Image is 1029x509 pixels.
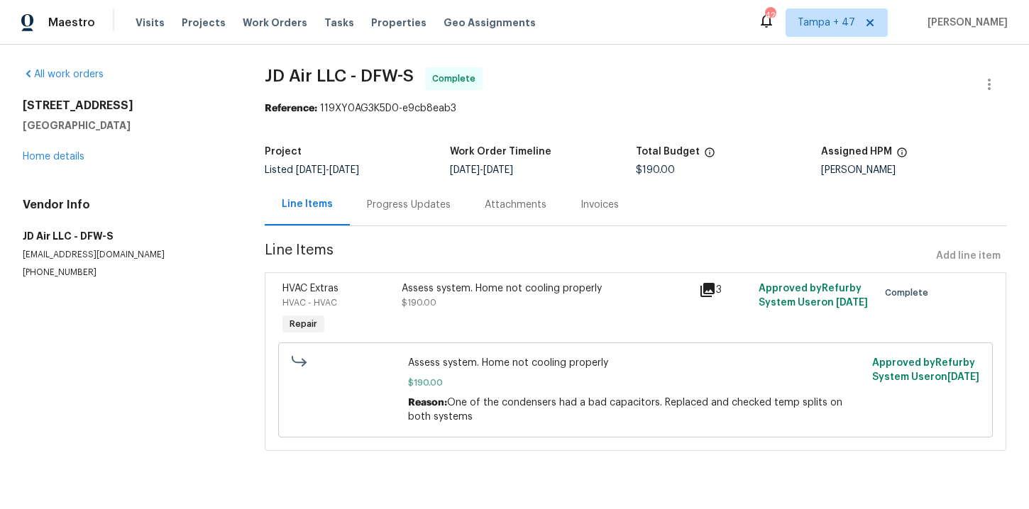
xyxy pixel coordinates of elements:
[182,16,226,30] span: Projects
[371,16,427,30] span: Properties
[136,16,165,30] span: Visits
[580,198,619,212] div: Invoices
[896,147,908,165] span: The hpm assigned to this work order.
[704,147,715,165] span: The total cost of line items that have been proposed by Opendoor. This sum includes line items th...
[23,229,231,243] h5: JD Air LLC - DFW-S
[798,16,855,30] span: Tampa + 47
[485,198,546,212] div: Attachments
[821,165,1006,175] div: [PERSON_NAME]
[23,267,231,279] p: [PHONE_NUMBER]
[821,147,892,157] h5: Assigned HPM
[872,358,979,382] span: Approved by Refurby System User on
[296,165,359,175] span: -
[265,147,302,157] h5: Project
[408,376,864,390] span: $190.00
[265,243,930,269] span: Line Items
[284,317,323,331] span: Repair
[329,165,359,175] span: [DATE]
[408,398,447,408] span: Reason:
[836,298,868,308] span: [DATE]
[296,165,326,175] span: [DATE]
[282,284,339,293] span: HVAC Extras
[282,197,333,211] div: Line Items
[947,372,979,382] span: [DATE]
[444,16,536,30] span: Geo Assignments
[402,281,691,296] div: Assess system. Home not cooling properly
[759,284,868,308] span: Approved by Refurby System User on
[699,281,750,298] div: 3
[450,165,480,175] span: [DATE]
[23,198,231,212] h4: Vendor Info
[408,398,842,422] span: One of the condensers had a bad capacitors. Replaced and checked temp splits on both systems
[450,147,551,157] h5: Work Order Timeline
[367,198,451,212] div: Progress Updates
[265,165,359,175] span: Listed
[23,99,231,113] h2: [STREET_ADDRESS]
[23,118,231,133] h5: [GEOGRAPHIC_DATA]
[23,249,231,261] p: [EMAIL_ADDRESS][DOMAIN_NAME]
[483,165,513,175] span: [DATE]
[265,101,1006,116] div: 119XY0AG3K5D0-e9cb8eab3
[408,356,864,370] span: Assess system. Home not cooling properly
[922,16,1008,30] span: [PERSON_NAME]
[48,16,95,30] span: Maestro
[402,298,436,307] span: $190.00
[282,298,337,307] span: HVAC - HVAC
[23,152,84,162] a: Home details
[450,165,513,175] span: -
[636,165,675,175] span: $190.00
[265,67,414,84] span: JD Air LLC - DFW-S
[765,9,775,23] div: 422
[885,286,934,300] span: Complete
[23,69,104,79] a: All work orders
[243,16,307,30] span: Work Orders
[432,72,481,86] span: Complete
[265,104,317,113] b: Reference:
[324,18,354,28] span: Tasks
[636,147,700,157] h5: Total Budget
